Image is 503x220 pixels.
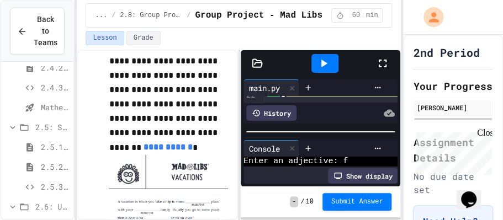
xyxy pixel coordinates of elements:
span: Mathematical Operators - Quiz [41,101,69,113]
span: / [187,11,190,20]
span: Enter an adjective: f [243,157,348,166]
span: - [290,196,298,207]
span: Group Project - Mad Libs [195,9,322,22]
iframe: chat widget [411,128,492,175]
button: Lesson [86,31,124,45]
span: 2.5.1: String Operators [41,141,69,153]
span: Back to Teams [34,14,57,49]
span: / [300,197,304,206]
div: Show display [328,168,398,184]
button: Grade [126,31,161,45]
h1: 2nd Period [413,45,479,60]
span: ... [95,11,107,20]
div: No due date set [413,170,493,196]
span: 2.4.3: The World's Worst [PERSON_NAME] Market [41,82,69,93]
iframe: chat widget [457,176,492,209]
div: Chat with us now!Close [4,4,76,70]
span: 2.8: Group Project - Mad Libs [120,11,182,20]
span: 2.5: String Operators [35,121,69,133]
span: 10 [305,197,313,206]
span: 2.5.3: Basketballs and Footballs [41,181,69,192]
span: Submit Answer [331,197,383,206]
div: My Account [412,4,446,30]
div: main.py [243,82,285,94]
span: min [366,11,378,20]
div: Console [243,143,285,154]
span: / [112,11,115,20]
span: 2.5.2: Review - String Operators [41,161,69,173]
span: 60 [347,11,365,20]
span: 2.6: User Input [35,201,69,212]
h2: Your Progress [413,78,493,94]
span: 2.4.2: Review - Mathematical Operators [41,62,69,73]
div: History [246,105,296,121]
div: [PERSON_NAME] [416,103,490,112]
